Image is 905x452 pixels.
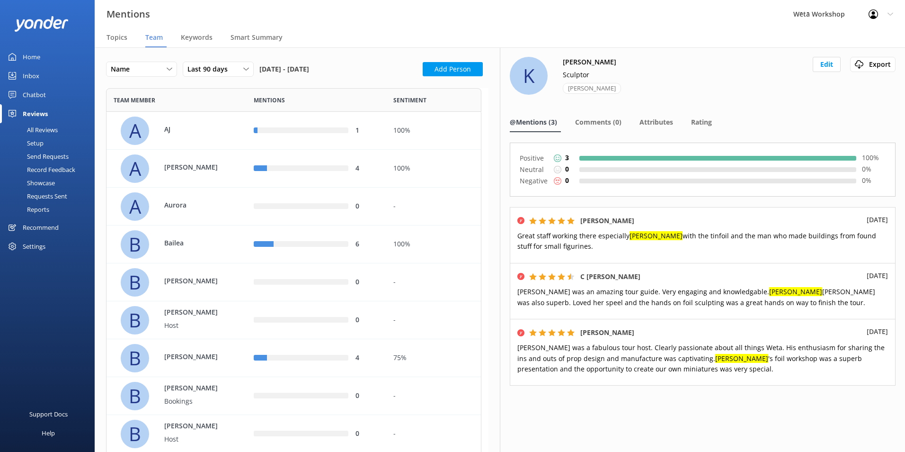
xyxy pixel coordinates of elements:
[867,271,888,281] p: [DATE]
[111,64,135,74] span: Name
[164,320,226,331] p: Host
[6,203,49,216] div: Reports
[862,164,886,174] p: 0 %
[691,118,712,127] span: Rating
[867,326,888,337] p: [DATE]
[164,352,226,362] p: [PERSON_NAME]
[6,150,69,163] div: Send Requests
[23,47,40,66] div: Home
[164,434,226,444] p: Host
[355,315,379,325] div: 0
[393,353,474,363] div: 75%
[517,343,885,373] span: [PERSON_NAME] was a fabulous tour host. Clearly passionate about all things Weta. His enthusiasm ...
[6,163,75,176] div: Record Feedback
[23,66,39,85] div: Inbox
[23,104,48,123] div: Reviews
[106,112,481,150] div: row
[6,136,44,150] div: Setup
[393,201,474,212] div: -
[575,118,621,127] span: Comments (0)
[121,230,149,259] div: B
[355,429,379,439] div: 0
[164,162,226,172] p: [PERSON_NAME]
[563,70,589,80] p: Sculptor
[393,277,474,288] div: -
[520,164,548,175] p: Neutral
[520,153,548,164] p: Positive
[121,420,149,448] div: B
[355,353,379,363] div: 4
[23,237,45,256] div: Settings
[164,276,226,286] p: [PERSON_NAME]
[520,175,548,187] p: Negative
[181,33,213,42] span: Keywords
[862,153,886,163] p: 100 %
[852,59,893,70] div: Export
[355,239,379,250] div: 6
[6,123,58,136] div: All Reviews
[6,190,95,203] a: Requests Sent
[393,391,474,401] div: -
[106,150,481,188] div: row
[42,424,55,443] div: Help
[580,216,634,226] h5: [PERSON_NAME]
[565,164,569,174] p: 0
[393,96,426,105] span: Sentiment
[355,277,379,288] div: 0
[164,396,226,407] p: Bookings
[355,163,379,174] div: 4
[6,203,95,216] a: Reports
[565,153,569,163] p: 3
[106,339,481,377] div: row
[254,96,285,105] span: Mentions
[6,150,95,163] a: Send Requests
[23,85,46,104] div: Chatbot
[639,118,673,127] span: Attributes
[164,421,226,432] p: [PERSON_NAME]
[106,301,481,339] div: row
[517,287,875,307] span: [PERSON_NAME] was an amazing tour guide. Very engaging and knowledgable. [PERSON_NAME] was also s...
[769,287,822,296] mark: [PERSON_NAME]
[121,306,149,334] div: B
[355,126,379,136] div: 1
[6,123,95,136] a: All Reviews
[106,188,481,226] div: row
[355,201,379,212] div: 0
[114,96,155,105] span: Team member
[121,344,149,372] div: B
[563,83,621,94] div: [PERSON_NAME]
[423,62,483,76] button: Add Person
[259,62,309,77] span: [DATE] - [DATE]
[164,238,226,248] p: Bailea
[145,33,163,42] span: Team
[393,239,474,250] div: 100%
[231,33,283,42] span: Smart Summary
[862,175,886,186] p: 0 %
[580,271,640,282] h5: C [PERSON_NAME]
[121,192,149,221] div: A
[121,154,149,183] div: A
[121,382,149,410] div: B
[393,126,474,136] div: 100%
[164,200,226,210] p: Aurora
[563,57,616,67] h4: [PERSON_NAME]
[355,391,379,401] div: 0
[6,163,95,176] a: Record Feedback
[813,57,841,72] button: Edit
[565,175,569,186] p: 0
[121,117,149,145] div: A
[164,307,226,318] p: [PERSON_NAME]
[393,315,474,325] div: -
[6,176,55,190] div: Showcase
[14,16,69,32] img: yonder-white-logo.png
[510,57,548,95] div: K
[106,226,481,263] div: row
[29,405,68,424] div: Support Docs
[630,231,683,240] mark: [PERSON_NAME]
[6,190,67,203] div: Requests Sent
[106,377,481,415] div: row
[580,327,634,338] h5: [PERSON_NAME]
[164,124,226,135] p: AJ
[6,176,95,190] a: Showcase
[106,33,127,42] span: Topics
